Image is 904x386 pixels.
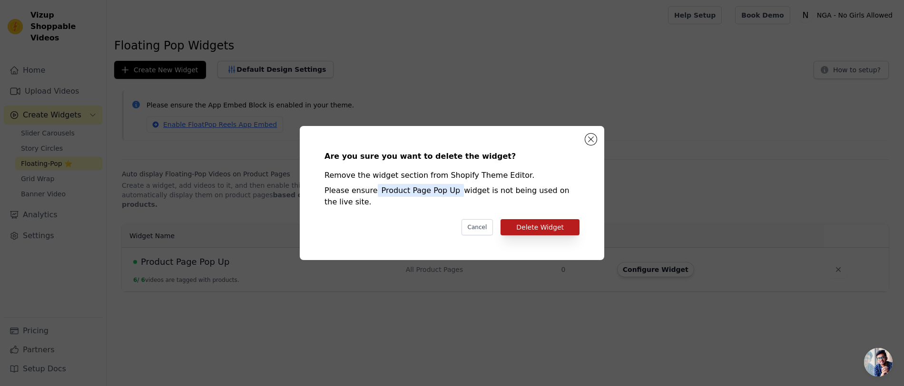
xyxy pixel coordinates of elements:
div: Please ensure widget is not being used on the live site. [324,185,580,208]
button: Close modal [585,134,597,145]
div: Remove the widget section from Shopify Theme Editor. [324,170,580,181]
span: Product Page Pop Up [378,184,464,197]
div: Are you sure you want to delete the widget? [324,151,580,162]
button: Cancel [462,219,493,235]
a: Open chat [864,348,893,376]
button: Delete Widget [501,219,580,235]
